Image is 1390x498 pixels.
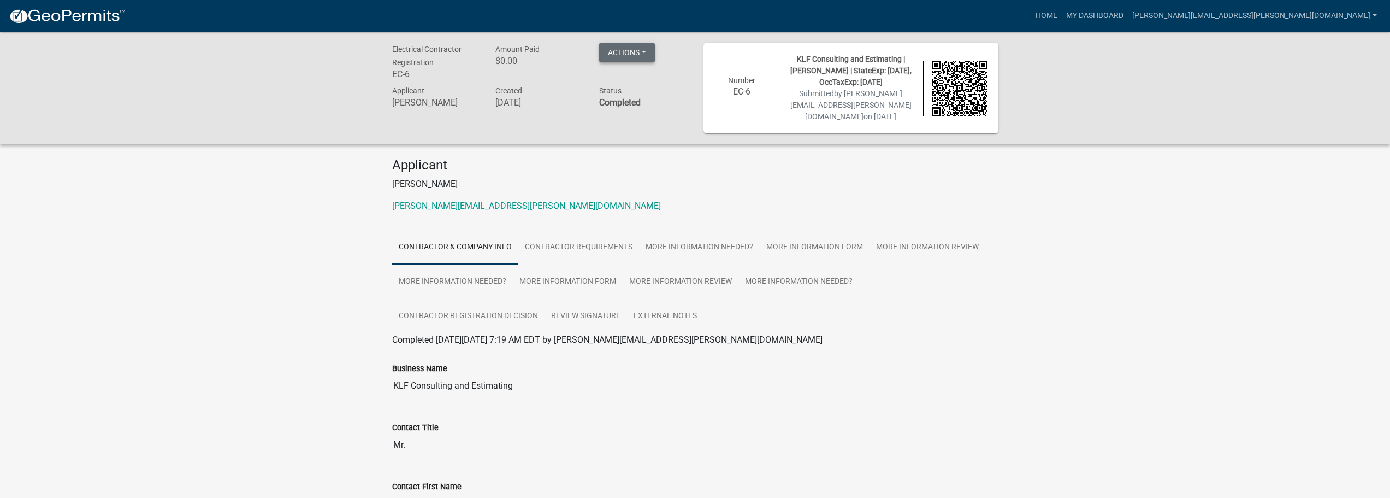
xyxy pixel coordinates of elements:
[790,89,912,121] span: by [PERSON_NAME][EMAIL_ADDRESS][PERSON_NAME][DOMAIN_NAME]
[623,265,738,300] a: More Information Review
[639,230,760,265] a: More Information Needed?
[599,97,641,108] strong: Completed
[495,56,583,66] h6: $0.00
[599,86,622,95] span: Status
[790,89,912,121] span: Submitted on [DATE]
[1062,5,1128,26] a: My Dashboard
[392,365,447,373] label: Business Name
[738,265,859,300] a: More Information Needed?
[870,230,985,265] a: More Information Review
[392,45,462,67] span: Electrical Contractor Registration
[513,265,623,300] a: More Information Form
[392,335,823,345] span: Completed [DATE][DATE] 7:19 AM EDT by [PERSON_NAME][EMAIL_ADDRESS][PERSON_NAME][DOMAIN_NAME]
[728,76,755,85] span: Number
[1031,5,1062,26] a: Home
[392,97,480,108] h6: [PERSON_NAME]
[627,299,703,334] a: External Notes
[392,299,545,334] a: Contractor Registration Decision
[599,43,655,62] button: Actions
[392,178,998,191] p: [PERSON_NAME]
[392,424,439,432] label: Contact Title
[392,265,513,300] a: More Information Needed?
[518,230,639,265] a: Contractor Requirements
[392,230,518,265] a: Contractor & Company Info
[392,157,998,173] h4: Applicant
[392,86,424,95] span: Applicant
[495,97,583,108] h6: [DATE]
[932,61,987,116] img: QR code
[495,86,522,95] span: Created
[495,45,540,54] span: Amount Paid
[392,201,661,211] a: [PERSON_NAME][EMAIL_ADDRESS][PERSON_NAME][DOMAIN_NAME]
[1128,5,1381,26] a: [PERSON_NAME][EMAIL_ADDRESS][PERSON_NAME][DOMAIN_NAME]
[760,230,870,265] a: More Information Form
[714,86,770,97] h6: EC-6
[790,55,912,86] span: KLF Consulting and Estimating | [PERSON_NAME] | StateExp: [DATE], OccTaxExp: [DATE]
[392,483,462,491] label: Contact First Name
[392,69,480,79] h6: EC-6
[545,299,627,334] a: Review Signature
